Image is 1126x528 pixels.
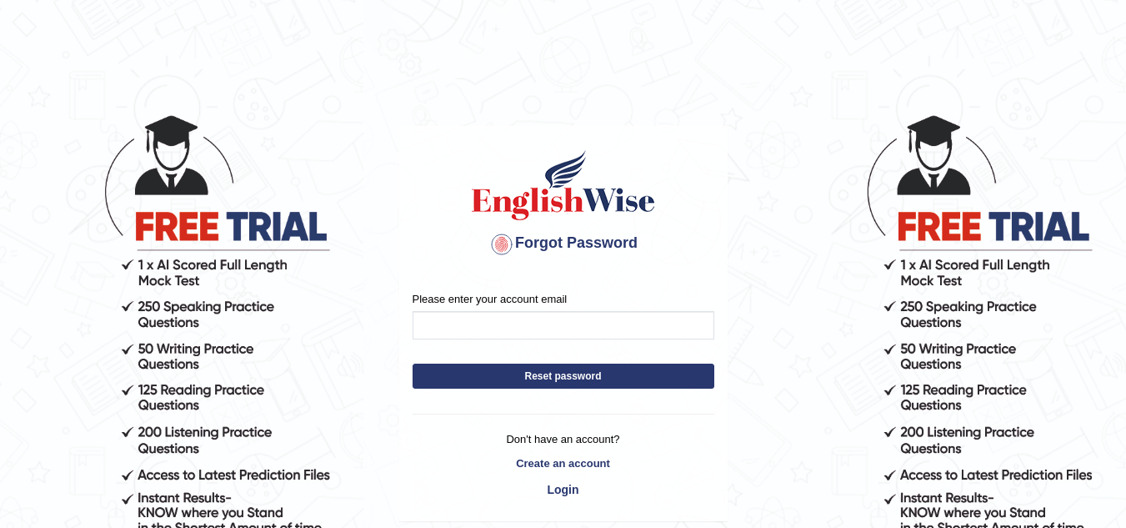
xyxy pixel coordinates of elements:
[468,148,658,223] img: English Wise
[413,364,714,389] button: Reset password
[413,475,714,504] a: Login
[413,291,568,307] label: Please enter your account email
[413,455,714,471] a: Create an account
[488,234,638,251] span: Forgot Password
[413,431,714,447] p: Don't have an account?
